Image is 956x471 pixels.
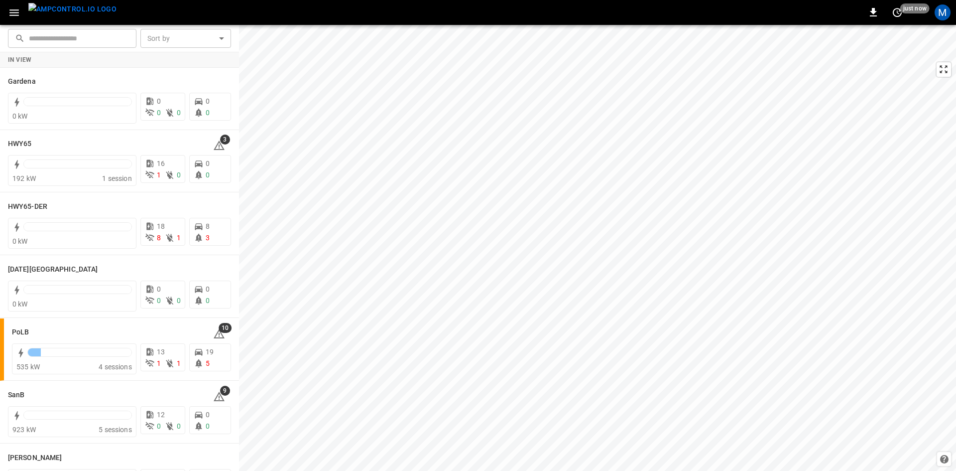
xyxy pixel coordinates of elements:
[239,25,956,471] canvas: Map
[177,359,181,367] span: 1
[16,363,40,371] span: 535 kW
[157,171,161,179] span: 1
[157,359,161,367] span: 1
[12,300,28,308] span: 0 kW
[12,237,28,245] span: 0 kW
[12,426,36,434] span: 923 kW
[12,327,29,338] h6: PoLB
[8,56,32,63] strong: In View
[206,297,210,305] span: 0
[206,422,210,430] span: 0
[28,3,117,15] img: ampcontrol.io logo
[157,222,165,230] span: 18
[177,297,181,305] span: 0
[177,234,181,242] span: 1
[889,4,905,20] button: set refresh interval
[206,159,210,167] span: 0
[206,97,210,105] span: 0
[157,422,161,430] span: 0
[206,109,210,117] span: 0
[935,4,951,20] div: profile-icon
[99,426,132,434] span: 5 sessions
[177,109,181,117] span: 0
[206,171,210,179] span: 0
[206,234,210,242] span: 3
[206,285,210,293] span: 0
[8,139,32,150] h6: HWY65
[206,222,210,230] span: 8
[219,323,232,333] span: 10
[12,112,28,120] span: 0 kW
[220,386,230,396] span: 9
[8,201,47,212] h6: HWY65-DER
[99,363,132,371] span: 4 sessions
[157,411,165,419] span: 12
[157,109,161,117] span: 0
[157,234,161,242] span: 8
[177,422,181,430] span: 0
[8,453,62,464] h6: Vernon
[157,97,161,105] span: 0
[900,3,930,13] span: just now
[220,135,230,145] span: 3
[8,264,98,275] h6: Karma Center
[157,297,161,305] span: 0
[157,159,165,167] span: 16
[206,359,210,367] span: 5
[8,76,36,87] h6: Gardena
[8,390,24,401] h6: SanB
[12,174,36,182] span: 192 kW
[206,411,210,419] span: 0
[206,348,214,356] span: 19
[157,285,161,293] span: 0
[102,174,131,182] span: 1 session
[177,171,181,179] span: 0
[157,348,165,356] span: 13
